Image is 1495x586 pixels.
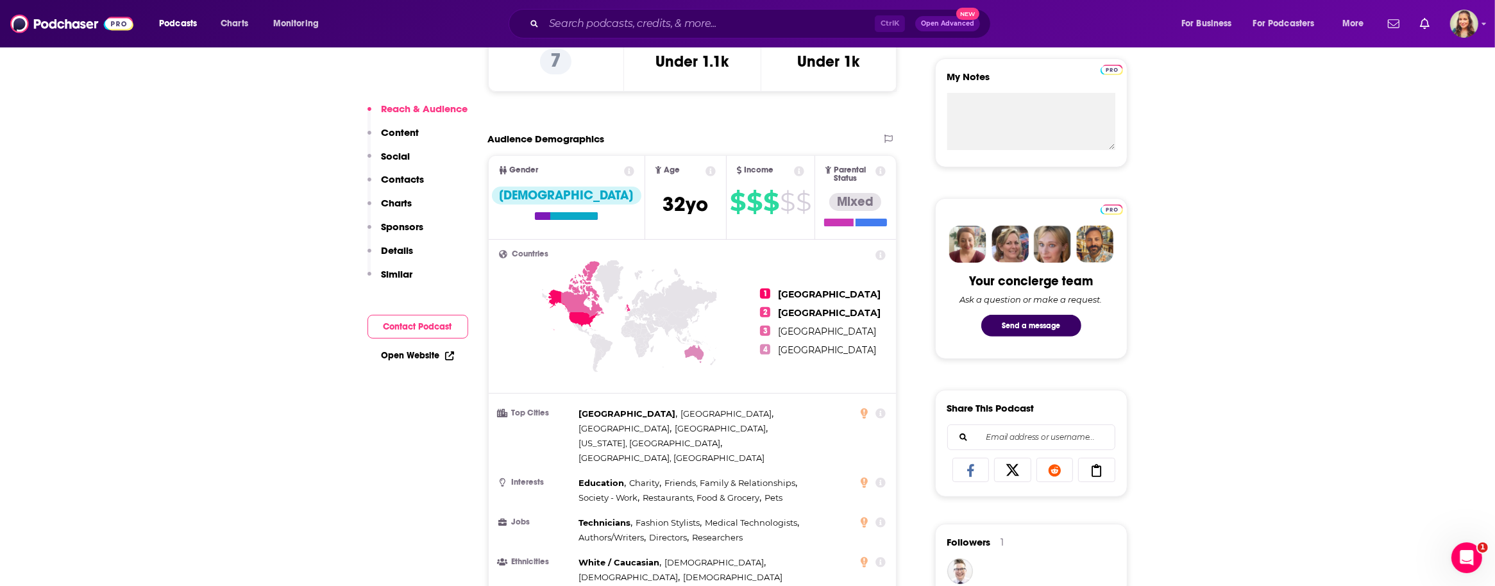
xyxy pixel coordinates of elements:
[579,557,660,567] span: White / Caucasian
[947,71,1115,93] label: My Notes
[367,173,425,197] button: Contacts
[664,166,680,174] span: Age
[492,187,641,205] div: [DEMOGRAPHIC_DATA]
[680,406,773,421] span: ,
[1101,63,1123,75] a: Pro website
[664,476,797,490] span: ,
[764,492,782,503] span: Pets
[629,478,659,488] span: Charity
[579,408,676,419] span: [GEOGRAPHIC_DATA]
[763,192,779,212] span: $
[499,558,574,566] h3: Ethnicities
[367,126,419,150] button: Content
[382,221,424,233] p: Sponsors
[367,197,412,221] button: Charts
[273,15,319,33] span: Monitoring
[947,536,991,548] span: Followers
[949,226,986,263] img: Sydney Profile
[1101,203,1123,215] a: Pro website
[778,289,881,300] span: [GEOGRAPHIC_DATA]
[760,289,770,299] span: 1
[367,244,414,268] button: Details
[643,490,761,505] span: ,
[992,226,1029,263] img: Barbara Profile
[675,421,768,436] span: ,
[499,478,574,487] h3: Interests
[499,518,574,526] h3: Jobs
[664,478,795,488] span: Friends, Family & Relationships
[969,273,1093,289] div: Your concierge team
[159,15,197,33] span: Podcasts
[579,476,627,490] span: ,
[680,408,772,419] span: [GEOGRAPHIC_DATA]
[1078,458,1115,482] a: Copy Link
[760,307,770,317] span: 2
[649,532,687,542] span: Directors
[579,572,679,582] span: [DEMOGRAPHIC_DATA]
[150,13,214,34] button: open menu
[663,192,708,217] span: 32 yo
[1076,226,1113,263] img: Jon Profile
[747,192,762,212] span: $
[760,344,770,355] span: 4
[915,16,980,31] button: Open AdvancedNew
[952,458,990,482] a: Share on Facebook
[780,192,795,212] span: $
[649,530,689,545] span: ,
[510,166,539,174] span: Gender
[367,221,424,244] button: Sponsors
[382,268,413,280] p: Similar
[1036,458,1074,482] a: Share on Reddit
[664,557,764,567] span: [DEMOGRAPHIC_DATA]
[796,192,811,212] span: $
[1450,10,1478,38] button: Show profile menu
[960,294,1102,305] div: Ask a question or make a request.
[636,515,702,530] span: ,
[367,315,468,339] button: Contact Podcast
[382,126,419,138] p: Content
[1001,537,1004,548] div: 1
[829,193,881,211] div: Mixed
[579,438,721,448] span: [US_STATE], [GEOGRAPHIC_DATA]
[382,197,412,209] p: Charts
[264,13,335,34] button: open menu
[981,315,1081,337] button: Send a message
[778,307,881,319] span: [GEOGRAPHIC_DATA]
[629,476,661,490] span: ,
[367,150,410,174] button: Social
[382,244,414,256] p: Details
[579,478,625,488] span: Education
[1478,542,1488,553] span: 1
[958,425,1104,449] input: Email address or username...
[579,530,646,545] span: ,
[643,492,759,503] span: Restaurants, Food & Grocery
[10,12,133,36] img: Podchaser - Follow, Share and Rate Podcasts
[1034,226,1071,263] img: Jules Profile
[1253,15,1315,33] span: For Podcasters
[760,326,770,336] span: 3
[834,166,874,183] span: Parental Status
[705,515,799,530] span: ,
[956,8,979,20] span: New
[664,555,766,570] span: ,
[1101,65,1123,75] img: Podchaser Pro
[778,344,876,356] span: [GEOGRAPHIC_DATA]
[1415,13,1435,35] a: Show notifications dropdown
[1383,13,1405,35] a: Show notifications dropdown
[683,572,782,582] span: [DEMOGRAPHIC_DATA]
[1245,13,1333,34] button: open menu
[947,424,1115,450] div: Search followers
[1450,10,1478,38] img: User Profile
[221,15,248,33] span: Charts
[692,532,743,542] span: Researchers
[512,250,549,258] span: Countries
[798,52,860,71] h3: Under 1k
[947,558,973,584] img: ForFolxSake
[778,326,876,337] span: [GEOGRAPHIC_DATA]
[382,173,425,185] p: Contacts
[1172,13,1248,34] button: open menu
[655,52,729,71] h3: Under 1.1k
[579,555,662,570] span: ,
